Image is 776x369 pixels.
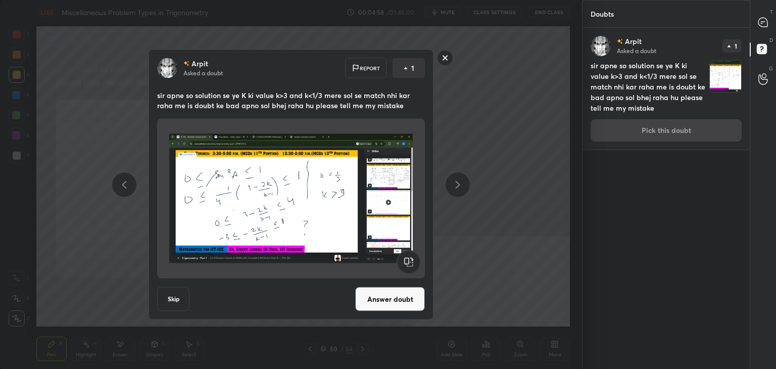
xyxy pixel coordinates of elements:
[617,39,623,44] img: no-rating-badge.077c3623.svg
[157,90,425,111] p: sir apne so solution se ye K ki value k>3 and k<1/3 mere sol se match nhi kar raha me is doubt ke...
[769,65,773,72] p: G
[710,61,741,92] img: 1756994825W9MX1W.png
[617,47,656,55] p: Asked a doubt
[169,123,413,274] img: 1756994825W9MX1W.png
[183,69,223,77] p: Asked a doubt
[157,287,189,311] button: Skip
[591,60,705,113] h4: sir apne so solution se ye K ki value k>3 and k<1/3 mere sol se match nhi kar raha me is doubt ke...
[735,43,737,49] p: 1
[583,1,622,27] p: Doubts
[355,287,425,311] button: Answer doubt
[191,60,208,68] p: Arpit
[770,8,773,16] p: T
[183,61,189,66] img: no-rating-badge.077c3623.svg
[411,63,414,73] p: 1
[591,36,611,56] img: 9f4d1f85fa4f42b7be58317e8bcbbe5a.jpg
[769,36,773,44] p: D
[345,58,386,78] div: Report
[157,58,177,78] img: 9f4d1f85fa4f42b7be58317e8bcbbe5a.jpg
[625,37,642,45] p: Arpit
